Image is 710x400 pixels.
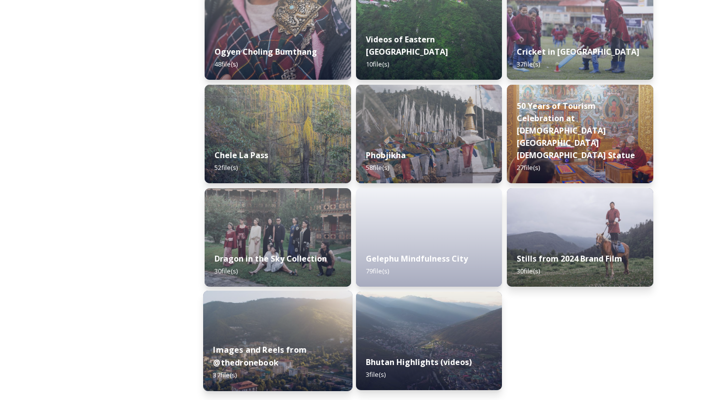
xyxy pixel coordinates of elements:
strong: 50 Years of Tourism Celebration at [DEMOGRAPHIC_DATA][GEOGRAPHIC_DATA][DEMOGRAPHIC_DATA] Statue [517,100,635,161]
strong: Bhutan Highlights (videos) [366,357,472,367]
strong: Chele La Pass [214,150,268,161]
img: DSC00164.jpg [507,85,653,183]
span: 48 file(s) [214,60,238,68]
strong: Gelephu Mindfulness City [366,253,468,264]
span: 58 file(s) [366,163,389,172]
img: Marcus%2520Westberg%2520Chelela%2520Pass%25202023_52.jpg [205,85,351,183]
strong: Ogyen Choling Bumthang [214,46,317,57]
span: 3 file(s) [366,370,386,379]
strong: Cricket in [GEOGRAPHIC_DATA] [517,46,639,57]
span: 30 file(s) [214,267,238,275]
span: 37 file(s) [517,60,540,68]
img: Phobjika%2520by%2520Matt%2520Dutile1.jpg [356,85,502,183]
iframe: msdoc-iframe [356,188,502,311]
span: 52 file(s) [214,163,238,172]
img: 74f9cf10-d3d5-4c08-9371-13a22393556d.jpg [205,188,351,287]
span: 37 file(s) [213,370,237,379]
strong: Phobjikha [366,150,406,161]
strong: Images and Reels from @thedronebook [213,344,307,368]
img: b4ca3a00-89c2-4894-a0d6-064d866d0b02.jpg [356,292,502,390]
span: 27 file(s) [517,163,540,172]
strong: Dragon in the Sky Collection [214,253,327,264]
strong: Videos of Eastern [GEOGRAPHIC_DATA] [366,34,448,57]
span: 30 file(s) [517,267,540,275]
img: 01697a38-64e0-42f2-b716-4cd1f8ee46d6.jpg [203,291,353,391]
strong: Stills from 2024 Brand Film [517,253,622,264]
img: 4075df5a-b6ee-4484-8e29-7e779a92fa88.jpg [507,188,653,287]
span: 79 file(s) [366,267,389,275]
span: 10 file(s) [366,60,389,68]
